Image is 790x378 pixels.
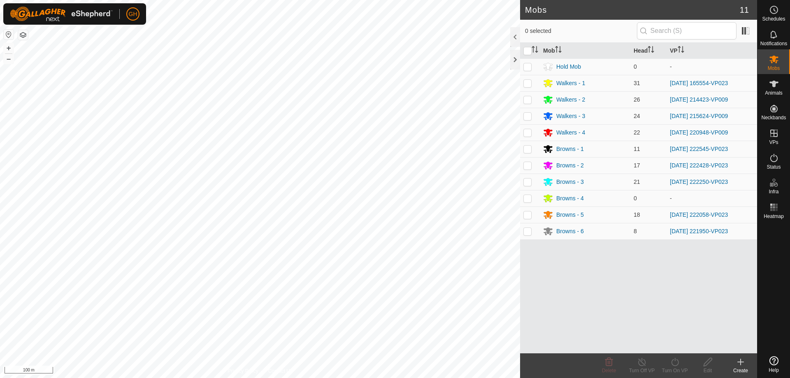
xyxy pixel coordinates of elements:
span: 0 selected [525,27,637,35]
div: Walkers - 4 [556,128,585,137]
span: Delete [602,368,616,373]
td: - [667,190,757,206]
input: Search (S) [637,22,737,39]
button: – [4,54,14,64]
p-sorticon: Activate to sort [648,47,654,54]
div: Browns - 6 [556,227,584,236]
span: GH [129,10,137,19]
a: [DATE] 214423-VP009 [670,96,728,103]
span: 11 [634,146,640,152]
th: VP [667,43,757,59]
div: Walkers - 2 [556,95,585,104]
button: Reset Map [4,30,14,39]
button: Map Layers [18,30,28,40]
span: Heatmap [764,214,784,219]
span: 26 [634,96,640,103]
span: 0 [634,63,637,70]
a: [DATE] 215624-VP009 [670,113,728,119]
button: + [4,43,14,53]
a: Privacy Policy [228,367,258,375]
a: [DATE] 165554-VP023 [670,80,728,86]
div: Browns - 4 [556,194,584,203]
div: Create [724,367,757,374]
span: Help [769,368,779,373]
span: 11 [740,4,749,16]
a: [DATE] 222250-VP023 [670,179,728,185]
div: Walkers - 3 [556,112,585,121]
td: - [667,58,757,75]
th: Mob [540,43,630,59]
span: 31 [634,80,640,86]
a: [DATE] 220948-VP009 [670,129,728,136]
span: Mobs [768,66,780,71]
div: Browns - 1 [556,145,584,153]
span: Neckbands [761,115,786,120]
span: 0 [634,195,637,202]
h2: Mobs [525,5,740,15]
div: Hold Mob [556,63,581,71]
span: Notifications [760,41,787,46]
div: Browns - 5 [556,211,584,219]
th: Head [630,43,667,59]
div: Browns - 2 [556,161,584,170]
div: Edit [691,367,724,374]
span: Schedules [762,16,785,21]
span: 24 [634,113,640,119]
span: 17 [634,162,640,169]
span: Status [767,165,781,169]
span: VPs [769,140,778,145]
span: 22 [634,129,640,136]
span: 18 [634,211,640,218]
p-sorticon: Activate to sort [555,47,562,54]
span: Infra [769,189,778,194]
a: Help [757,353,790,376]
span: Animals [765,90,783,95]
div: Turn On VP [658,367,691,374]
p-sorticon: Activate to sort [678,47,684,54]
a: Contact Us [268,367,293,375]
p-sorticon: Activate to sort [532,47,538,54]
img: Gallagher Logo [10,7,113,21]
div: Turn Off VP [625,367,658,374]
span: 8 [634,228,637,234]
a: [DATE] 221950-VP023 [670,228,728,234]
div: Browns - 3 [556,178,584,186]
div: Walkers - 1 [556,79,585,88]
a: [DATE] 222058-VP023 [670,211,728,218]
span: 21 [634,179,640,185]
a: [DATE] 222545-VP023 [670,146,728,152]
a: [DATE] 222428-VP023 [670,162,728,169]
